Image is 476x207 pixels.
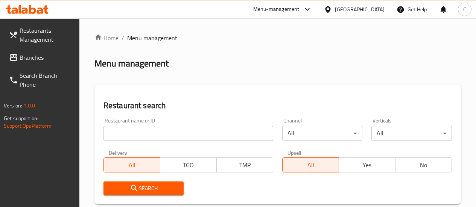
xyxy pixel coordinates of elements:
label: Upsell [287,150,301,155]
span: All [286,160,336,171]
button: All [103,157,160,172]
span: No [398,160,449,171]
span: 1.0.0 [23,101,35,110]
h2: Menu management [94,57,169,70]
button: TGO [160,157,217,172]
label: Delivery [109,150,128,155]
span: TMP [220,160,270,171]
button: Yes [339,157,395,172]
div: Menu-management [253,5,300,14]
h2: Restaurant search [103,100,452,111]
a: Search Branch Phone [3,66,79,94]
a: Support.OpsPlatform [4,121,52,131]
a: Home [94,33,119,42]
span: Branches [20,53,73,62]
span: Yes [342,160,392,171]
input: Search for restaurant name or ID.. [103,126,273,141]
div: All [282,126,363,141]
button: No [395,157,452,172]
span: C [463,5,466,14]
span: Search [109,184,178,193]
div: [GEOGRAPHIC_DATA] [335,5,385,14]
button: TMP [216,157,273,172]
nav: breadcrumb [94,33,461,42]
li: / [122,33,124,42]
div: All [371,126,452,141]
button: Search [103,181,184,195]
span: Get support on: [4,113,38,123]
a: Branches [3,48,79,66]
span: Search Branch Phone [20,71,73,89]
a: Restaurants Management [3,21,79,48]
span: Version: [4,101,22,110]
span: Menu management [127,33,177,42]
button: All [282,157,339,172]
span: All [107,160,157,171]
span: TGO [163,160,214,171]
span: Restaurants Management [20,26,73,44]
